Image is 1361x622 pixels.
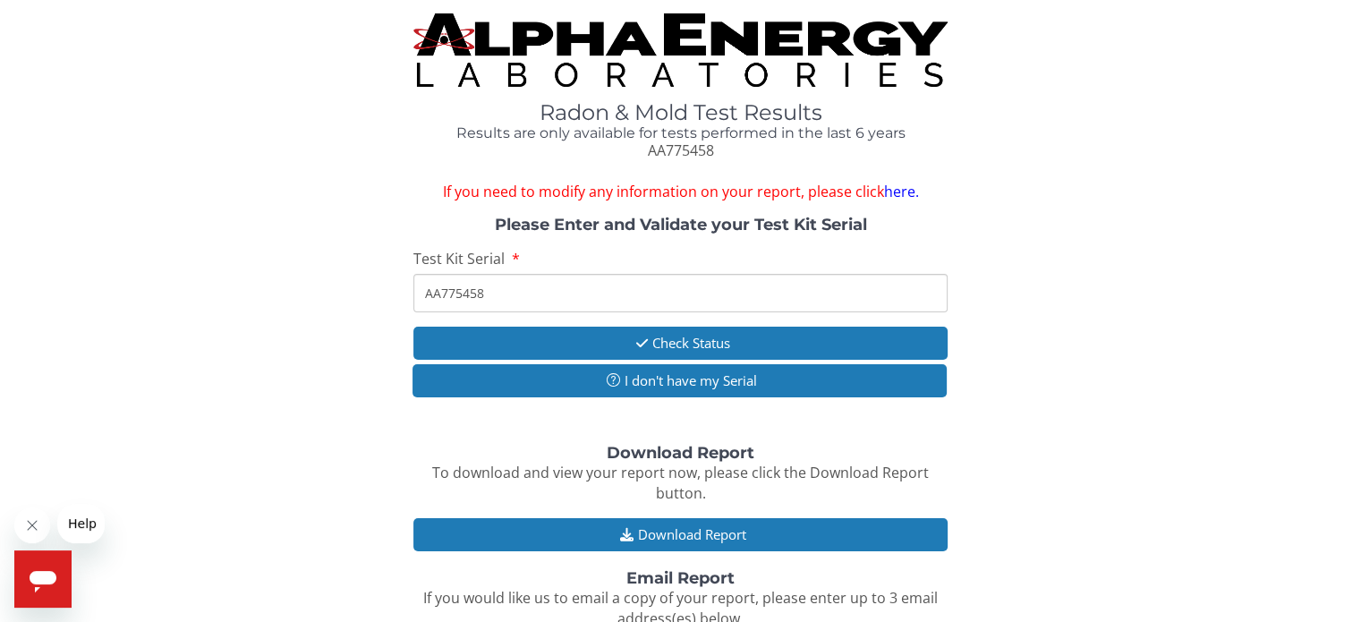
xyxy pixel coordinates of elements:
[14,550,72,608] iframe: Button to launch messaging window
[413,364,946,397] button: I don't have my Serial
[413,518,947,551] button: Download Report
[883,182,918,201] a: here.
[607,443,754,463] strong: Download Report
[413,182,947,202] span: If you need to modify any information on your report, please click
[413,13,947,87] img: TightCrop.jpg
[494,215,866,234] strong: Please Enter and Validate your Test Kit Serial
[413,249,505,268] span: Test Kit Serial
[647,141,713,160] span: AA775458
[432,463,929,503] span: To download and view your report now, please click the Download Report button.
[413,101,947,124] h1: Radon & Mold Test Results
[14,507,50,543] iframe: Close message
[57,504,105,543] iframe: Message from company
[626,568,735,588] strong: Email Report
[413,125,947,141] h4: Results are only available for tests performed in the last 6 years
[413,327,947,360] button: Check Status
